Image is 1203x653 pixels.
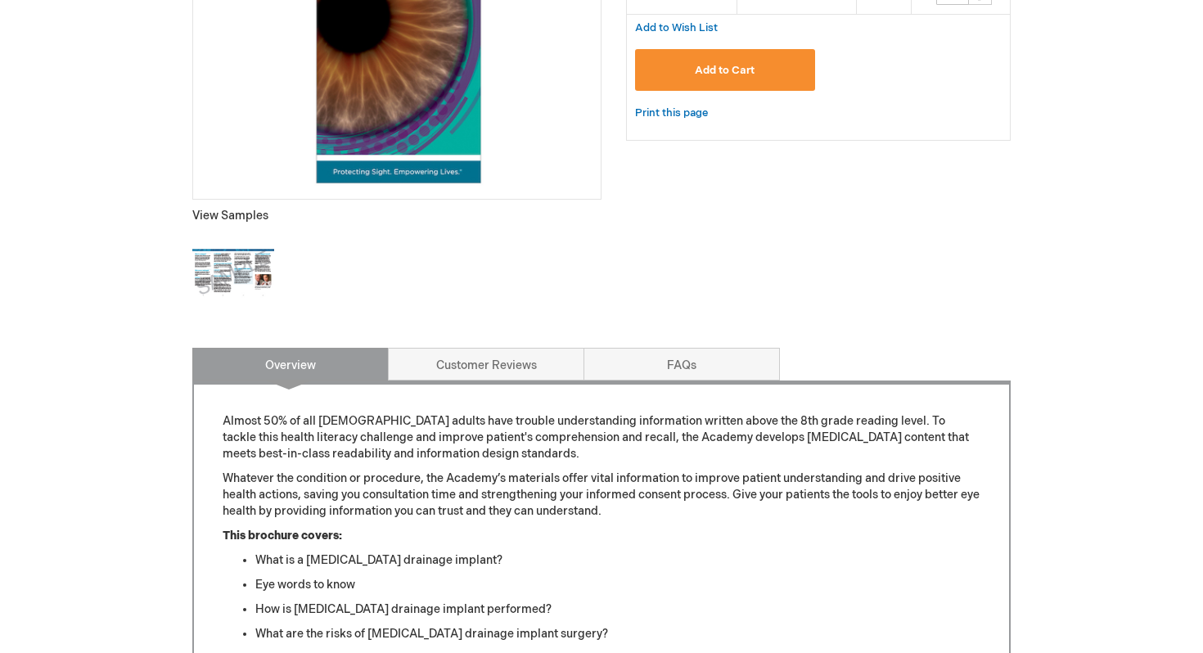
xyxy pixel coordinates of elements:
img: Click to view [192,232,274,314]
p: View Samples [192,208,601,224]
strong: This brochure covers: [223,529,342,543]
a: Overview [192,348,389,381]
li: How is [MEDICAL_DATA] drainage implant performed? [255,601,980,618]
span: Add to Wish List [635,21,718,34]
a: Customer Reviews [388,348,584,381]
a: Add to Wish List [635,20,718,34]
li: Eye words to know [255,577,980,593]
li: What is a [MEDICAL_DATA] drainage implant? [255,552,980,569]
a: FAQs [583,348,780,381]
p: Almost 50% of all [DEMOGRAPHIC_DATA] adults have trouble understanding information written above ... [223,413,980,462]
p: Whatever the condition or procedure, the Academy’s materials offer vital information to improve p... [223,471,980,520]
span: Add to Cart [695,64,755,77]
button: Add to Cart [635,49,815,91]
li: What are the risks of [MEDICAL_DATA] drainage implant surgery? [255,626,980,642]
a: Print this page [635,103,708,124]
